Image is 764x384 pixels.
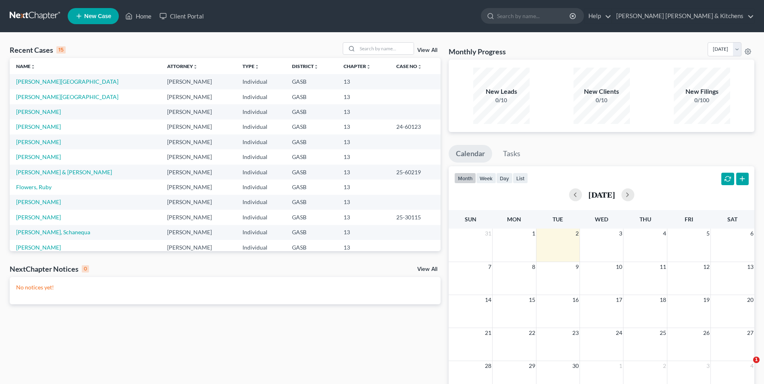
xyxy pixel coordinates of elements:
[236,180,286,194] td: Individual
[584,9,611,23] a: Help
[286,89,337,104] td: GASB
[286,195,337,210] td: GASB
[396,63,422,69] a: Case Nounfold_more
[286,120,337,134] td: GASB
[476,173,496,184] button: week
[746,328,754,338] span: 27
[553,216,563,223] span: Tue
[16,78,118,85] a: [PERSON_NAME][GEOGRAPHIC_DATA]
[16,229,90,235] a: [PERSON_NAME], Schanequa
[615,328,623,338] span: 24
[236,89,286,104] td: Individual
[236,134,286,149] td: Individual
[337,210,390,225] td: 13
[465,216,476,223] span: Sun
[337,104,390,119] td: 13
[390,165,441,180] td: 25-60219
[161,120,236,134] td: [PERSON_NAME]
[344,63,371,69] a: Chapterunfold_more
[236,225,286,240] td: Individual
[255,64,259,69] i: unfold_more
[615,295,623,305] span: 17
[496,145,528,163] a: Tasks
[286,225,337,240] td: GASB
[16,93,118,100] a: [PERSON_NAME][GEOGRAPHIC_DATA]
[753,357,760,363] span: 1
[242,63,259,69] a: Typeunfold_more
[161,225,236,240] td: [PERSON_NAME]
[236,74,286,89] td: Individual
[337,134,390,149] td: 13
[337,120,390,134] td: 13
[82,265,89,273] div: 0
[640,216,651,223] span: Thu
[193,64,198,69] i: unfold_more
[161,89,236,104] td: [PERSON_NAME]
[337,195,390,210] td: 13
[507,216,521,223] span: Mon
[513,173,528,184] button: list
[337,89,390,104] td: 13
[16,123,61,130] a: [PERSON_NAME]
[337,74,390,89] td: 13
[571,295,580,305] span: 16
[746,295,754,305] span: 20
[528,295,536,305] span: 15
[16,169,112,175] a: [PERSON_NAME] & [PERSON_NAME]
[727,216,737,223] span: Sat
[16,138,61,145] a: [PERSON_NAME]
[16,283,434,291] p: No notices yet!
[615,262,623,272] span: 10
[473,87,530,96] div: New Leads
[236,104,286,119] td: Individual
[528,361,536,371] span: 29
[685,216,693,223] span: Fri
[167,63,198,69] a: Attorneyunfold_more
[286,240,337,255] td: GASB
[161,195,236,210] td: [PERSON_NAME]
[659,295,667,305] span: 18
[484,295,492,305] span: 14
[16,244,61,251] a: [PERSON_NAME]
[56,46,66,54] div: 15
[161,165,236,180] td: [PERSON_NAME]
[292,63,319,69] a: Districtunfold_more
[390,120,441,134] td: 24-60123
[161,74,236,89] td: [PERSON_NAME]
[286,74,337,89] td: GASB
[161,134,236,149] td: [PERSON_NAME]
[531,229,536,238] span: 1
[161,240,236,255] td: [PERSON_NAME]
[662,229,667,238] span: 4
[337,225,390,240] td: 13
[357,43,414,54] input: Search by name...
[659,262,667,272] span: 11
[10,45,66,55] div: Recent Cases
[16,153,61,160] a: [PERSON_NAME]
[571,328,580,338] span: 23
[390,210,441,225] td: 25-30115
[674,87,730,96] div: New Filings
[574,96,630,104] div: 0/10
[337,240,390,255] td: 13
[706,229,710,238] span: 5
[10,264,89,274] div: NextChapter Notices
[571,361,580,371] span: 30
[487,262,492,272] span: 7
[618,229,623,238] span: 3
[366,64,371,69] i: unfold_more
[236,210,286,225] td: Individual
[497,8,571,23] input: Search by name...
[84,13,111,19] span: New Case
[702,328,710,338] span: 26
[286,149,337,164] td: GASB
[286,165,337,180] td: GASB
[484,229,492,238] span: 31
[454,173,476,184] button: month
[484,361,492,371] span: 28
[484,328,492,338] span: 21
[161,104,236,119] td: [PERSON_NAME]
[574,87,630,96] div: New Clients
[236,240,286,255] td: Individual
[31,64,35,69] i: unfold_more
